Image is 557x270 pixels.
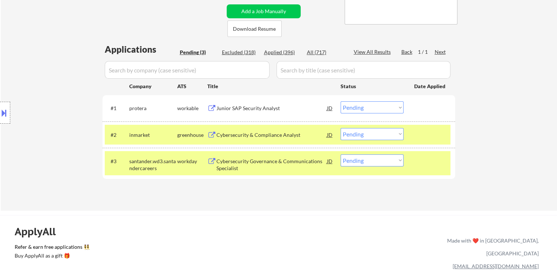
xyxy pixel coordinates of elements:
[177,83,207,90] div: ATS
[435,48,446,56] div: Next
[129,83,177,90] div: Company
[177,105,207,112] div: workable
[418,48,435,56] div: 1 / 1
[341,79,404,93] div: Status
[177,131,207,139] div: greenhouse
[15,252,88,261] a: Buy ApplyAll as a gift 🎁
[129,131,177,139] div: inmarket
[453,263,539,269] a: [EMAIL_ADDRESS][DOMAIN_NAME]
[15,244,294,252] a: Refer & earn free applications 👯‍♀️
[105,45,177,54] div: Applications
[207,83,334,90] div: Title
[414,83,446,90] div: Date Applied
[216,105,327,112] div: Junior SAP Security Analyst
[326,154,334,168] div: JD
[307,49,344,56] div: All (717)
[354,48,393,56] div: View All Results
[227,4,301,18] button: Add a Job Manually
[216,158,327,172] div: Cybersecurity Governance & Communications Specialist
[222,49,259,56] div: Excluded (318)
[216,131,327,139] div: Cybersecurity & Compliance Analyst
[15,225,64,238] div: ApplyAll
[401,48,413,56] div: Back
[444,234,539,260] div: Made with ❤️ in [GEOGRAPHIC_DATA], [GEOGRAPHIC_DATA]
[276,61,450,79] input: Search by title (case sensitive)
[264,49,301,56] div: Applied (396)
[227,20,282,37] button: Download Resume
[105,61,270,79] input: Search by company (case sensitive)
[129,158,177,172] div: santander.wd3.santandercareers
[129,105,177,112] div: protera
[15,253,88,258] div: Buy ApplyAll as a gift 🎁
[177,158,207,165] div: workday
[326,128,334,141] div: JD
[180,49,216,56] div: Pending (3)
[326,101,334,115] div: JD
